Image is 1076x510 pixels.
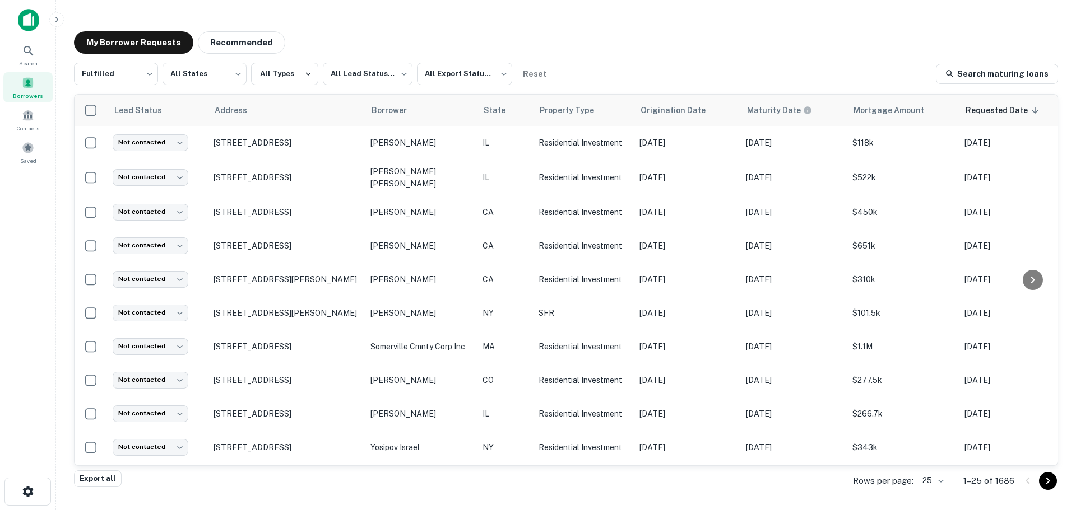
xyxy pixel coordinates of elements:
[746,307,841,319] p: [DATE]
[370,374,471,386] p: [PERSON_NAME]
[746,171,841,184] p: [DATE]
[746,137,841,149] p: [DATE]
[370,240,471,252] p: [PERSON_NAME]
[936,64,1058,84] a: Search maturing loans
[852,137,953,149] p: $118k
[746,273,841,286] p: [DATE]
[417,59,512,88] div: All Export Statuses
[847,95,959,126] th: Mortgage Amount
[639,137,735,149] p: [DATE]
[208,95,365,126] th: Address
[1039,472,1057,490] button: Go to next page
[323,59,412,88] div: All Lead Statuses
[18,9,39,31] img: capitalize-icon.png
[214,138,359,148] p: [STREET_ADDRESS]
[370,307,471,319] p: [PERSON_NAME]
[74,470,122,487] button: Export all
[113,134,188,151] div: Not contacted
[483,206,527,218] p: CA
[852,441,953,453] p: $343k
[214,241,359,251] p: [STREET_ADDRESS]
[746,206,841,218] p: [DATE]
[964,374,1060,386] p: [DATE]
[370,165,471,190] p: [PERSON_NAME] [PERSON_NAME]
[852,374,953,386] p: $277.5k
[483,374,527,386] p: CO
[19,59,38,68] span: Search
[483,307,527,319] p: NY
[370,408,471,420] p: [PERSON_NAME]
[113,237,188,254] div: Not contacted
[746,441,841,453] p: [DATE]
[854,104,939,117] span: Mortgage Amount
[3,72,53,102] a: Borrowers
[365,95,477,126] th: Borrower
[484,104,520,117] span: State
[370,273,471,286] p: [PERSON_NAME]
[639,408,735,420] p: [DATE]
[639,307,735,319] p: [DATE]
[113,169,188,185] div: Not contacted
[540,104,609,117] span: Property Type
[747,104,827,116] span: Maturity dates displayed may be estimated. Please contact the lender for the most accurate maturi...
[3,105,53,135] a: Contacts
[539,240,628,252] p: Residential Investment
[214,308,359,318] p: [STREET_ADDRESS][PERSON_NAME]
[964,441,1060,453] p: [DATE]
[639,273,735,286] p: [DATE]
[533,95,634,126] th: Property Type
[113,271,188,287] div: Not contacted
[539,137,628,149] p: Residential Investment
[746,340,841,353] p: [DATE]
[74,59,158,88] div: Fulfilled
[483,340,527,353] p: MA
[483,441,527,453] p: NY
[163,59,247,88] div: All States
[214,375,359,385] p: [STREET_ADDRESS]
[964,340,1060,353] p: [DATE]
[747,104,801,116] h6: Maturity Date
[964,137,1060,149] p: [DATE]
[113,338,188,354] div: Not contacted
[539,408,628,420] p: Residential Investment
[214,442,359,452] p: [STREET_ADDRESS]
[852,273,953,286] p: $310k
[483,240,527,252] p: CA
[747,104,812,116] div: Maturity dates displayed may be estimated. Please contact the lender for the most accurate maturi...
[639,206,735,218] p: [DATE]
[641,104,720,117] span: Origination Date
[107,95,208,126] th: Lead Status
[114,104,177,117] span: Lead Status
[959,95,1065,126] th: Requested Date
[746,240,841,252] p: [DATE]
[963,474,1014,488] p: 1–25 of 1686
[74,31,193,54] button: My Borrower Requests
[539,206,628,218] p: Residential Investment
[214,207,359,217] p: [STREET_ADDRESS]
[964,171,1060,184] p: [DATE]
[639,340,735,353] p: [DATE]
[370,441,471,453] p: yosipov israel
[370,206,471,218] p: [PERSON_NAME]
[251,63,318,85] button: All Types
[964,240,1060,252] p: [DATE]
[539,374,628,386] p: Residential Investment
[639,171,735,184] p: [DATE]
[1020,420,1076,474] iframe: Chat Widget
[964,206,1060,218] p: [DATE]
[3,137,53,167] a: Saved
[517,63,553,85] button: Reset
[3,40,53,70] a: Search
[539,171,628,184] p: Residential Investment
[746,374,841,386] p: [DATE]
[539,441,628,453] p: Residential Investment
[634,95,740,126] th: Origination Date
[198,31,285,54] button: Recommended
[852,171,953,184] p: $522k
[477,95,533,126] th: State
[214,172,359,183] p: [STREET_ADDRESS]
[740,95,847,126] th: Maturity dates displayed may be estimated. Please contact the lender for the most accurate maturi...
[539,307,628,319] p: SFR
